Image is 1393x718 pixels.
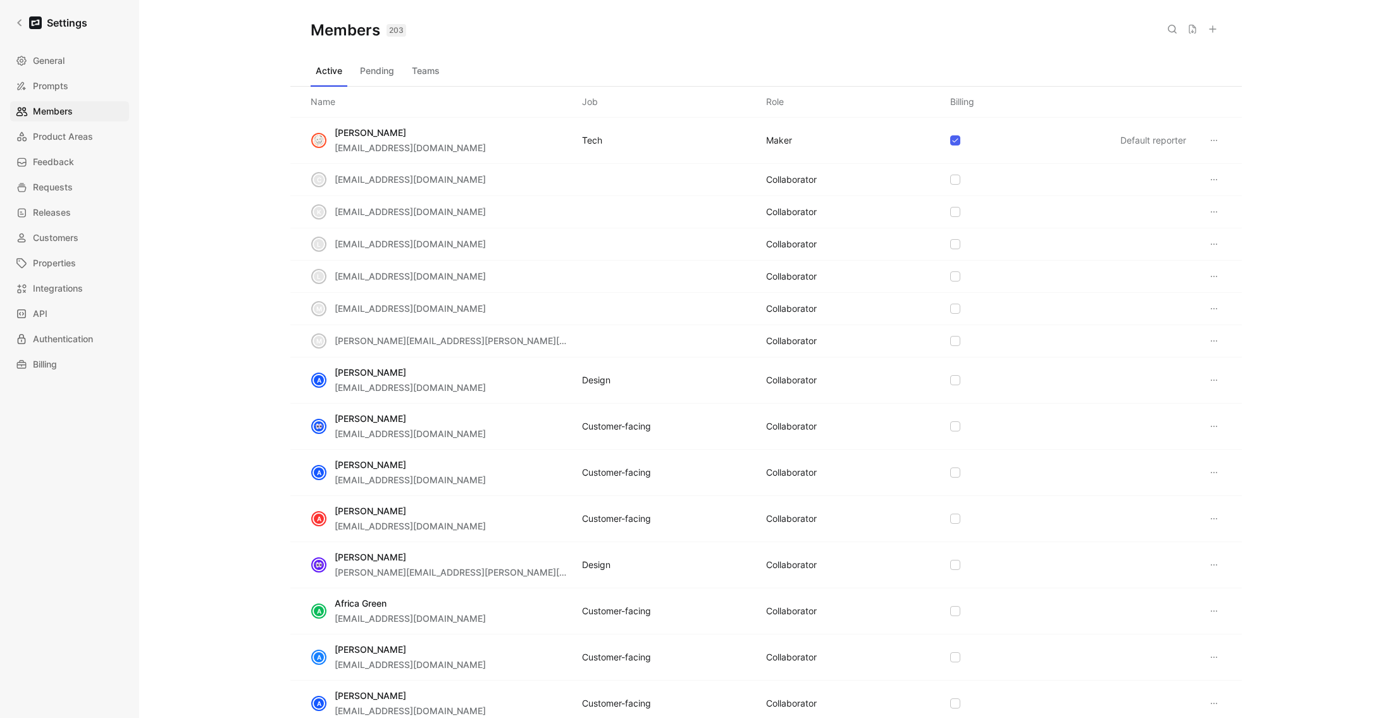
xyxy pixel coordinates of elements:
[335,367,406,378] span: [PERSON_NAME]
[313,605,325,617] div: A
[33,104,73,119] span: Members
[311,20,406,40] h1: Members
[335,127,406,138] span: [PERSON_NAME]
[313,238,325,251] div: l
[313,420,325,433] img: avatar
[335,505,406,516] span: [PERSON_NAME]
[335,567,629,578] span: [PERSON_NAME][EMAIL_ADDRESS][PERSON_NAME][DOMAIN_NAME]
[335,174,486,185] span: [EMAIL_ADDRESS][DOMAIN_NAME]
[33,281,83,296] span: Integrations
[10,354,129,374] a: Billing
[335,382,486,393] span: [EMAIL_ADDRESS][DOMAIN_NAME]
[335,705,486,716] span: [EMAIL_ADDRESS][DOMAIN_NAME]
[582,696,651,711] div: Customer-facing
[335,474,486,485] span: [EMAIL_ADDRESS][DOMAIN_NAME]
[766,650,817,665] div: COLLABORATOR
[313,206,325,218] div: k
[335,521,486,531] span: [EMAIL_ADDRESS][DOMAIN_NAME]
[313,374,325,387] div: A
[311,61,347,81] button: Active
[313,270,325,283] div: l
[335,335,629,346] span: [PERSON_NAME][EMAIL_ADDRESS][PERSON_NAME][DOMAIN_NAME]
[10,304,129,324] a: API
[582,511,651,526] div: Customer-facing
[33,205,71,220] span: Releases
[33,306,47,321] span: API
[335,644,406,655] span: [PERSON_NAME]
[10,202,129,223] a: Releases
[33,357,57,372] span: Billing
[313,512,325,525] div: A
[766,373,817,388] div: COLLABORATOR
[313,173,325,186] div: c
[33,256,76,271] span: Properties
[950,94,974,109] div: Billing
[582,603,651,619] div: Customer-facing
[10,101,129,121] a: Members
[10,51,129,71] a: General
[313,559,325,571] img: avatar
[582,94,598,109] div: Job
[766,301,817,316] div: COLLABORATOR
[47,15,87,30] h1: Settings
[10,127,129,147] a: Product Areas
[335,613,486,624] span: [EMAIL_ADDRESS][DOMAIN_NAME]
[33,331,93,347] span: Authentication
[766,172,817,187] div: COLLABORATOR
[10,228,129,248] a: Customers
[387,24,406,37] div: 203
[33,180,73,195] span: Requests
[766,465,817,480] div: COLLABORATOR
[335,459,406,470] span: [PERSON_NAME]
[335,206,486,217] span: [EMAIL_ADDRESS][DOMAIN_NAME]
[10,177,129,197] a: Requests
[313,651,325,664] div: A
[33,78,68,94] span: Prompts
[313,134,325,147] img: avatar
[766,419,817,434] div: COLLABORATOR
[313,335,325,347] div: m
[766,237,817,252] div: COLLABORATOR
[313,466,325,479] div: A
[311,94,335,109] div: Name
[10,253,129,273] a: Properties
[313,302,325,315] div: m
[407,61,445,81] button: Teams
[766,696,817,711] div: COLLABORATOR
[582,650,651,665] div: Customer-facing
[766,204,817,220] div: COLLABORATOR
[335,413,406,424] span: [PERSON_NAME]
[335,552,406,562] span: [PERSON_NAME]
[335,659,486,670] span: [EMAIL_ADDRESS][DOMAIN_NAME]
[582,465,651,480] div: Customer-facing
[10,10,92,35] a: Settings
[335,271,486,282] span: [EMAIL_ADDRESS][DOMAIN_NAME]
[766,603,817,619] div: COLLABORATOR
[10,329,129,349] a: Authentication
[582,419,651,434] div: Customer-facing
[335,598,387,609] span: Africa Green
[766,511,817,526] div: COLLABORATOR
[33,230,78,245] span: Customers
[335,142,486,153] span: [EMAIL_ADDRESS][DOMAIN_NAME]
[766,94,784,109] div: Role
[313,697,325,710] div: A
[10,76,129,96] a: Prompts
[335,428,486,439] span: [EMAIL_ADDRESS][DOMAIN_NAME]
[33,129,93,144] span: Product Areas
[766,269,817,284] div: COLLABORATOR
[10,152,129,172] a: Feedback
[766,333,817,349] div: COLLABORATOR
[766,557,817,573] div: COLLABORATOR
[582,373,610,388] div: Design
[1120,135,1186,145] span: Default reporter
[10,278,129,299] a: Integrations
[582,133,602,148] div: Tech
[33,53,65,68] span: General
[582,557,610,573] div: Design
[766,133,792,148] div: MAKER
[355,61,399,81] button: Pending
[335,238,486,249] span: [EMAIL_ADDRESS][DOMAIN_NAME]
[33,154,74,170] span: Feedback
[335,303,486,314] span: [EMAIL_ADDRESS][DOMAIN_NAME]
